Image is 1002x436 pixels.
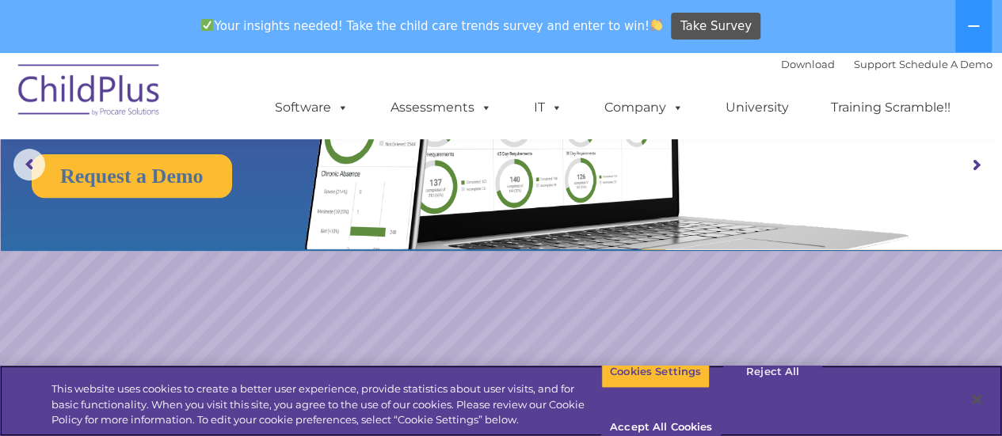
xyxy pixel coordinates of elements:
button: Cookies Settings [601,355,710,389]
img: 👏 [650,19,662,31]
a: Training Scramble!! [815,92,966,123]
a: IT [518,92,578,123]
span: Your insights needed! Take the child care trends survey and enter to win! [195,10,669,41]
span: Phone number [220,169,288,181]
a: University [710,92,805,123]
button: Reject All [723,355,822,389]
a: Company [589,92,699,123]
font: | [781,58,992,70]
a: Download [781,58,835,70]
span: Last name [220,104,269,116]
button: Close [959,382,994,417]
a: Support [854,58,896,70]
a: Assessments [375,92,508,123]
img: ✅ [201,19,213,31]
a: Request a Demo [32,154,232,198]
a: Take Survey [671,13,760,40]
a: Software [259,92,364,123]
span: Take Survey [680,13,752,40]
a: Schedule A Demo [899,58,992,70]
div: This website uses cookies to create a better user experience, provide statistics about user visit... [51,381,601,428]
img: ChildPlus by Procare Solutions [10,53,169,132]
